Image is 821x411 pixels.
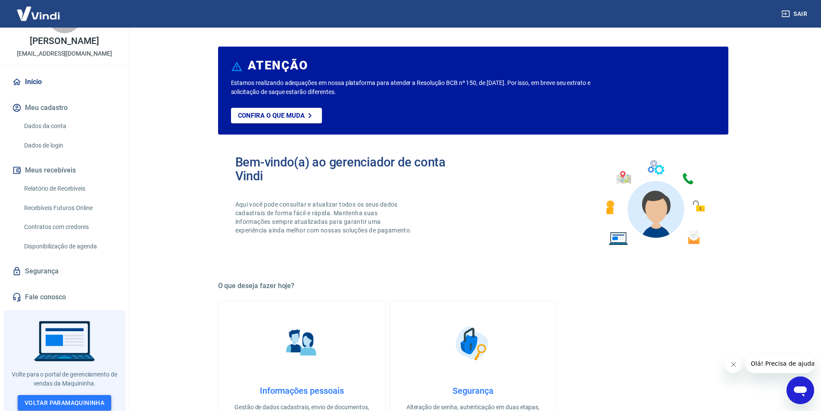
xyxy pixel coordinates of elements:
p: Confira o que muda [238,112,305,119]
a: Confira o que muda [231,108,322,123]
a: Dados de login [21,137,119,154]
button: Meus recebíveis [10,161,119,180]
p: Estamos realizando adequações em nossa plataforma para atender a Resolução BCB nº 150, de [DATE].... [231,78,618,97]
h2: Bem-vindo(a) ao gerenciador de conta Vindi [235,155,473,183]
iframe: Botão para abrir a janela de mensagens [787,376,814,404]
h5: O que deseja fazer hoje? [218,282,728,290]
button: Sair [780,6,811,22]
p: Aqui você pode consultar e atualizar todos os seus dados cadastrais de forma fácil e rápida. Mant... [235,200,414,235]
a: Início [10,72,119,91]
img: Vindi [10,0,66,27]
p: [PERSON_NAME] [30,37,99,46]
h4: Segurança [403,386,543,396]
button: Meu cadastro [10,98,119,117]
h6: ATENÇÃO [248,61,308,70]
img: Imagem de um avatar masculino com diversos icones exemplificando as funcionalidades do gerenciado... [598,155,711,251]
a: Relatório de Recebíveis [21,180,119,198]
iframe: Mensagem da empresa [746,354,814,373]
a: Segurança [10,262,119,281]
h4: Informações pessoais [232,386,371,396]
a: Dados da conta [21,117,119,135]
a: Voltar paraMaquininha [18,395,111,411]
a: Disponibilização de agenda [21,238,119,255]
img: Segurança [451,322,494,365]
a: Recebíveis Futuros Online [21,199,119,217]
p: [EMAIL_ADDRESS][DOMAIN_NAME] [17,49,112,58]
span: Olá! Precisa de ajuda? [5,6,72,13]
a: Fale conosco [10,288,119,307]
img: Informações pessoais [280,322,323,365]
iframe: Fechar mensagem [725,356,742,373]
a: Contratos com credores [21,218,119,236]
